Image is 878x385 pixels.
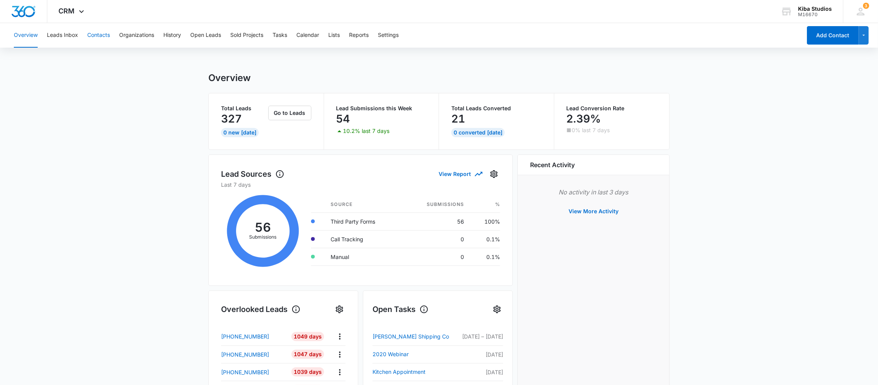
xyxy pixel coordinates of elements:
td: Manual [324,248,402,266]
h1: Open Tasks [372,304,429,315]
td: Third Party Forms [324,212,402,230]
p: Total Leads [221,106,267,111]
p: Total Leads Converted [451,106,542,111]
button: Settings [378,23,399,48]
td: 100% [470,212,500,230]
p: No activity in last 3 days [530,188,657,197]
button: Lists [328,23,340,48]
p: [PHONE_NUMBER] [221,332,269,340]
td: 56 [402,212,471,230]
button: Open Leads [190,23,221,48]
span: 3 [863,3,869,9]
td: Call Tracking [324,230,402,248]
button: Leads Inbox [47,23,78,48]
button: Settings [333,303,346,315]
button: Tasks [273,23,287,48]
p: 0% last 7 days [572,128,610,133]
p: [PHONE_NUMBER] [221,350,269,358]
a: [PHONE_NUMBER] [221,332,286,340]
button: Sold Projects [230,23,263,48]
th: % [470,196,500,213]
th: Submissions [402,196,471,213]
div: 1047 Days [291,350,324,359]
button: Actions [334,330,346,342]
button: Contacts [87,23,110,48]
button: History [163,23,181,48]
p: [PHONE_NUMBER] [221,368,269,376]
a: [PHONE_NUMBER] [221,368,286,376]
a: [PERSON_NAME] Shipping Co [372,332,457,341]
button: View Report [439,167,482,181]
div: notifications count [863,3,869,9]
p: 21 [451,113,465,125]
p: 2.39% [567,113,601,125]
a: [PHONE_NUMBER] [221,350,286,358]
h6: Recent Activity [530,160,575,169]
p: [DATE] – [DATE] [457,332,503,340]
a: Kitchen Appointment [372,367,457,377]
p: Last 7 days [221,181,500,189]
h1: Lead Sources [221,168,284,180]
td: 0 [402,248,471,266]
p: 10.2% last 7 days [343,128,390,134]
button: Go to Leads [268,106,311,120]
button: Actions [334,348,346,360]
button: View More Activity [561,202,626,221]
button: Add Contact [807,26,859,45]
td: 0 [402,230,471,248]
div: 1039 Days [291,367,324,377]
p: Lead Submissions this Week [336,106,427,111]
button: Overview [14,23,38,48]
button: Actions [334,366,346,378]
p: [DATE] [457,368,503,376]
p: 327 [221,113,242,125]
a: Go to Leads [268,110,311,116]
h1: Overview [208,72,251,84]
a: 2020 Webinar [372,350,457,359]
button: Reports [349,23,369,48]
div: 1049 Days [291,332,324,341]
p: 54 [336,113,350,125]
td: 0.1% [470,230,500,248]
h1: Overlooked Leads [221,304,301,315]
div: 0 New [DATE] [221,128,259,137]
td: 0.1% [470,248,500,266]
button: Settings [491,303,503,315]
th: Source [324,196,402,213]
button: Organizations [119,23,154,48]
div: 0 Converted [DATE] [451,128,505,137]
p: Lead Conversion Rate [567,106,657,111]
div: account id [798,12,832,17]
p: [DATE] [457,350,503,358]
button: Calendar [296,23,319,48]
div: account name [798,6,832,12]
span: CRM [59,7,75,15]
button: Settings [488,168,500,180]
